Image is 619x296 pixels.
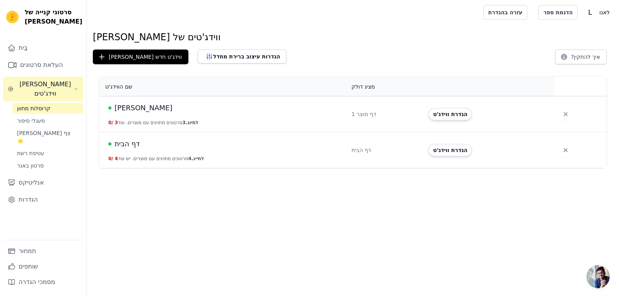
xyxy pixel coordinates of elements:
[19,247,36,255] font: תמחור
[12,103,83,114] a: קרוסלות מחוון
[3,274,83,290] a: מסמכי הגדרה
[19,196,38,203] font: הגדרות
[111,156,113,161] font: /
[3,259,83,274] a: שותפים
[3,243,83,259] a: תמחור
[93,32,221,43] font: ווידג'טים של [PERSON_NAME]
[3,40,83,56] a: בַּיִת
[115,156,118,161] font: 4
[352,111,376,117] font: דף מוצר 1
[559,143,573,157] button: מחיקת הווידג'ט
[182,120,185,125] font: 3
[17,105,50,111] font: קרוסלות מחוון
[118,120,182,125] font: סרטונים מתויגים עם מוצרים. עוד
[17,163,44,169] font: סרטון באנר
[352,147,371,153] font: דף הבית
[198,50,286,63] button: הגדרות עיצוב ברירת מחדל
[19,263,38,270] font: שותפים
[571,54,600,60] font: איך להתקין?
[111,120,113,125] font: /
[108,120,198,126] button: 0/ 3סרטונים מתויגים עם מוצרים. עוד3לתיוג.
[17,118,45,124] font: מעגלי סיפור
[19,278,55,286] font: מסמכי הגדרה
[109,54,182,60] font: [PERSON_NAME] ווידג'ט חדש
[19,179,44,186] font: אנליטיקס
[483,5,527,20] a: עזרה בהגדרת
[3,175,83,190] a: אנליטיקס
[186,120,198,125] font: לתיוג.
[6,11,19,23] img: ויזופ
[115,104,173,112] font: [PERSON_NAME]
[3,57,83,73] a: העלאת סרטונים
[12,160,83,171] a: סרטון באנר
[20,80,71,97] font: [PERSON_NAME] ווידג'טים
[19,44,27,51] font: בַּיִת
[115,140,140,148] font: דף הבית
[543,9,573,15] font: הדגמת ספר
[12,128,83,146] a: [PERSON_NAME] צף ⭐
[17,150,44,156] font: עטיפת רשת
[584,5,613,19] button: L לאנו
[12,115,83,126] a: מעגלי סיפור
[105,84,132,90] font: שם הווידג'ט
[93,50,188,64] button: [PERSON_NAME] ווידג'ט חדש
[108,106,111,110] span: פורסם בשידור חי
[488,9,522,15] font: עזרה בהגדרת
[538,5,578,20] a: הדגמת ספר
[428,144,472,156] button: הגדרת ווידג'ט
[587,265,610,288] div: פתח צ'אט
[108,120,111,125] font: 0
[188,156,191,161] font: 4
[433,147,467,153] font: הגדרת ווידג'ט
[192,156,204,161] font: לתייג.
[559,107,573,121] button: מחיקת הווידג'ט
[428,108,472,120] button: הגדרת ווידג'ט
[25,9,82,25] font: סרטוני קנייה של [PERSON_NAME]
[3,77,83,101] button: [PERSON_NAME] ווידג'טים
[108,156,111,161] font: 0
[433,111,467,117] font: הגדרת ווידג'ט
[555,50,607,64] button: איך להתקין?
[108,156,204,162] button: 0/ 4סרטונים מתויגים עם מוצרים. יש עוד4לתייג.
[118,156,188,161] font: סרטונים מתויגים עם מוצרים. יש עוד
[599,9,610,15] font: לאנו
[115,120,118,125] font: 3
[17,130,70,144] font: [PERSON_NAME] צף ⭐
[108,142,111,145] span: פורסם בשידור חי
[555,55,607,62] a: איך להתקין?
[3,192,83,207] a: הגדרות
[12,148,83,159] a: עטיפת רשת
[20,61,63,68] font: העלאת סרטונים
[352,84,375,90] font: מציג דולק
[588,9,592,16] text: L
[213,53,280,60] font: הגדרות עיצוב ברירת מחדל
